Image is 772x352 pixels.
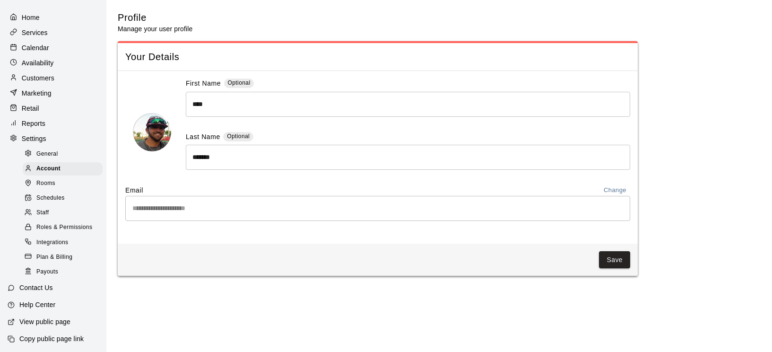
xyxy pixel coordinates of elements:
p: Help Center [19,300,55,309]
p: View public page [19,317,70,326]
span: Rooms [36,179,55,188]
a: Home [8,10,99,25]
a: Payouts [23,264,106,279]
a: Schedules [23,191,106,206]
span: Schedules [36,194,65,203]
label: Last Name [186,132,220,143]
span: Optional [227,133,250,140]
p: Manage your user profile [118,24,192,34]
p: Retail [22,104,39,113]
p: Settings [22,134,46,143]
span: Optional [228,79,251,86]
span: Integrations [36,238,69,247]
a: Rooms [23,176,106,191]
span: Roles & Permissions [36,223,92,232]
span: Payouts [36,267,58,277]
p: Copy public page link [19,334,84,343]
label: First Name [186,79,221,89]
p: Reports [22,119,45,128]
a: Customers [8,71,99,85]
div: Account [23,162,103,176]
span: Your Details [125,51,630,63]
img: Ben Boykin [133,114,171,151]
a: General [23,147,106,161]
p: Availability [22,58,54,68]
p: Contact Us [19,283,53,292]
a: Account [23,161,106,176]
button: Save [599,251,630,269]
div: Plan & Billing [23,251,103,264]
div: Rooms [23,177,103,190]
span: Account [36,164,61,174]
button: Change [600,185,630,196]
div: Staff [23,206,103,220]
h5: Profile [118,11,192,24]
div: Integrations [23,236,103,249]
p: Marketing [22,88,52,98]
span: Plan & Billing [36,253,72,262]
p: Home [22,13,40,22]
div: Schedules [23,192,103,205]
div: General [23,148,103,161]
a: Staff [23,206,106,220]
a: Reports [8,116,99,131]
div: Payouts [23,265,103,279]
a: Marketing [8,86,99,100]
p: Calendar [22,43,49,53]
a: Integrations [23,235,106,250]
a: Roles & Permissions [23,220,106,235]
a: Plan & Billing [23,250,106,264]
a: Retail [8,101,99,115]
a: Settings [8,132,99,146]
a: Availability [8,56,99,70]
div: Roles & Permissions [23,221,103,234]
span: Staff [36,208,49,218]
p: Services [22,28,48,37]
label: Email [125,185,143,195]
span: General [36,150,58,159]
a: Services [8,26,99,40]
a: Calendar [8,41,99,55]
p: Customers [22,73,54,83]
